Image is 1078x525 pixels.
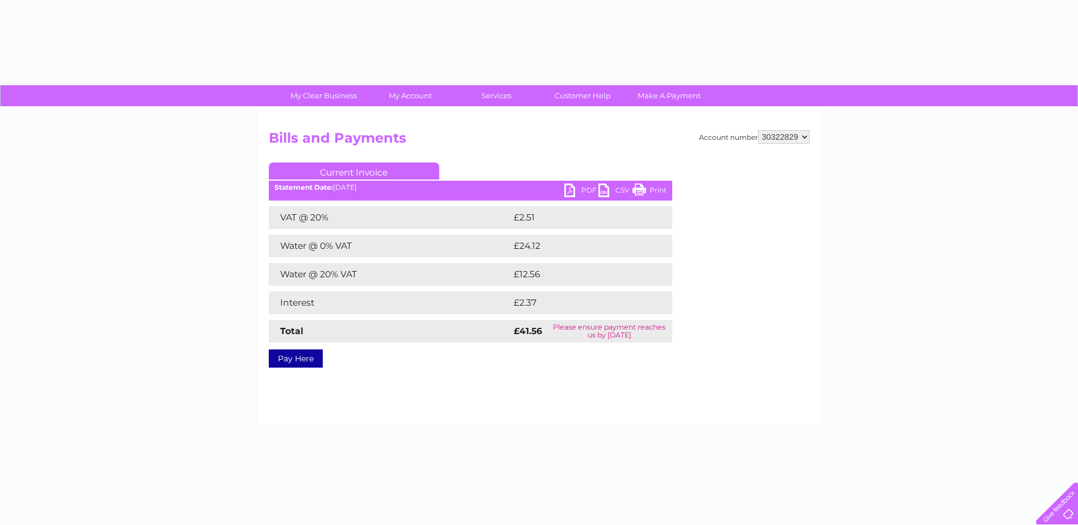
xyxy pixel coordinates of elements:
strong: Total [280,326,303,336]
b: Statement Date: [274,183,333,191]
a: Current Invoice [269,163,439,180]
a: PDF [564,184,598,200]
div: Account number [699,130,810,144]
a: My Account [363,85,457,106]
a: Services [449,85,543,106]
a: Customer Help [536,85,630,106]
a: Pay Here [269,349,323,368]
a: Make A Payment [622,85,716,106]
td: Water @ 0% VAT [269,235,511,257]
td: Please ensure payment reaches us by [DATE] [547,320,672,343]
td: VAT @ 20% [269,206,511,229]
div: [DATE] [269,184,672,191]
a: My Clear Business [277,85,371,106]
strong: £41.56 [514,326,542,336]
h2: Bills and Payments [269,130,810,152]
td: £24.12 [511,235,648,257]
td: Interest [269,291,511,314]
a: CSV [598,184,632,200]
td: £12.56 [511,263,648,286]
td: Water @ 20% VAT [269,263,511,286]
td: £2.51 [511,206,644,229]
a: Print [632,184,667,200]
td: £2.37 [511,291,646,314]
